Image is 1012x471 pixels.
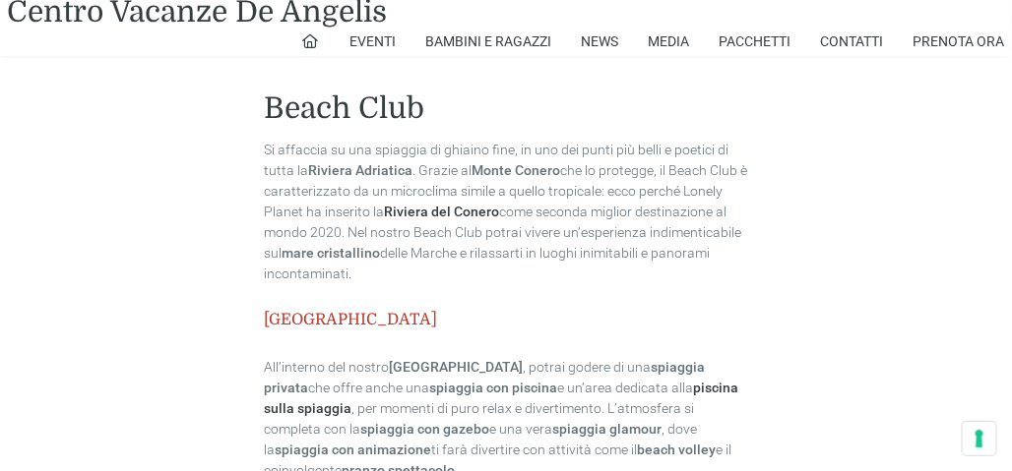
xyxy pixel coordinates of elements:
button: Le tue preferenze relative al consenso per le tecnologie di tracciamento [963,422,996,455]
strong: [GEOGRAPHIC_DATA] [264,312,437,329]
strong: spiaggia con animazione [275,442,431,458]
strong: Riviera Adriatica [308,162,412,178]
a: Bambini e Ragazzi [426,27,552,56]
a: Riviera del Conero [384,204,499,219]
strong: beach volley [637,442,716,458]
strong: spiaggia con gazebo [360,422,489,438]
strong: spiaggia con piscina [429,381,557,396]
a: Pacchetti [720,27,791,56]
strong: mare cristallino [282,245,380,261]
a: Prenota Ora [914,27,1005,56]
a: Contatti [821,27,884,56]
p: Si affaccia su una spiaggia di ghiaino fine, in uno dei punti più belli e poetici di tutta la . G... [264,140,748,284]
a: Media [649,27,690,56]
strong: spiaggia glamour [552,422,662,438]
h2: Beach Club [264,90,748,126]
strong: [GEOGRAPHIC_DATA] [389,360,523,376]
a: News [582,27,619,56]
a: Eventi [350,27,397,56]
strong: Monte Conero [472,162,560,178]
